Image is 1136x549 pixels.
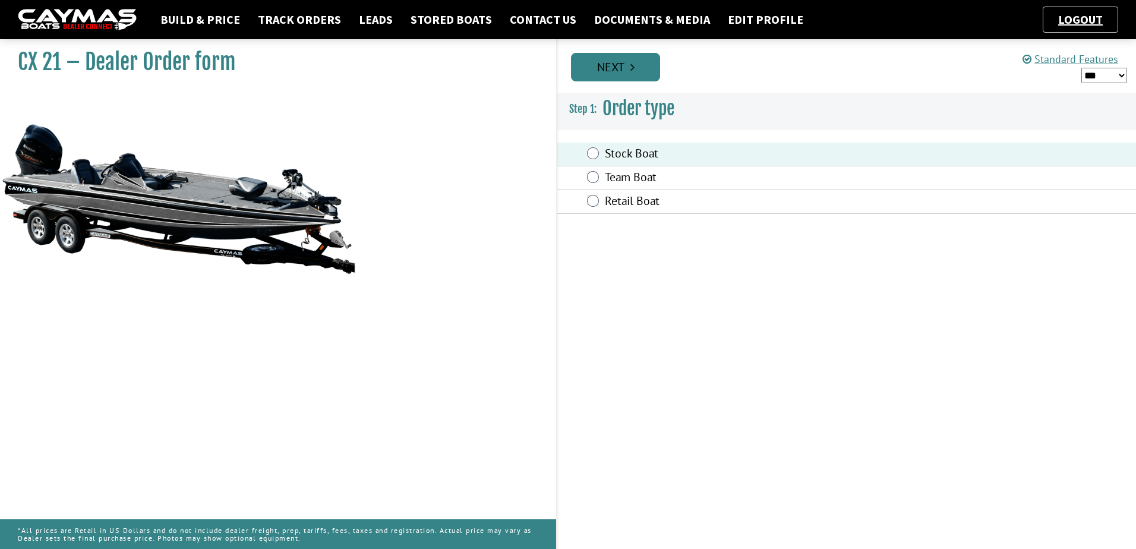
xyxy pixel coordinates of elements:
p: *All prices are Retail in US Dollars and do not include dealer freight, prep, tariffs, fees, taxe... [18,520,538,548]
a: Standard Features [1023,52,1118,66]
img: caymas-dealer-connect-2ed40d3bc7270c1d8d7ffb4b79bf05adc795679939227970def78ec6f6c03838.gif [18,9,137,31]
a: Leads [353,12,399,27]
h1: CX 21 – Dealer Order form [18,49,526,75]
a: Track Orders [252,12,347,27]
a: Next [571,53,660,81]
label: Retail Boat [605,194,923,211]
label: Team Boat [605,170,923,187]
a: Contact Us [504,12,582,27]
a: Documents & Media [588,12,716,27]
ul: Pagination [568,51,1136,81]
h3: Order type [557,87,1136,131]
a: Logout [1052,12,1109,27]
label: Stock Boat [605,146,923,163]
a: Edit Profile [722,12,809,27]
a: Build & Price [154,12,246,27]
a: Stored Boats [405,12,498,27]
